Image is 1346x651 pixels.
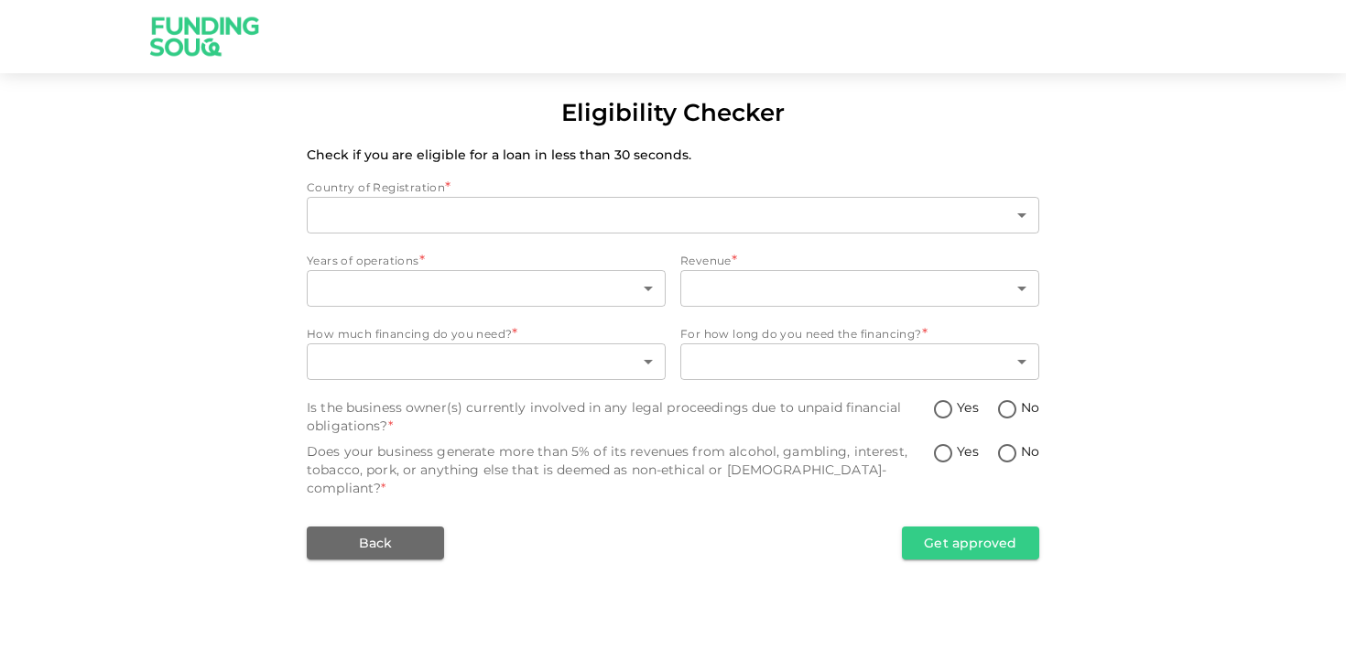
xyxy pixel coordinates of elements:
[307,180,445,194] span: Country of Registration
[307,442,932,497] div: Does your business generate more than 5% of its revenues from alcohol, gambling, interest, tobacc...
[307,343,666,380] div: howMuchAmountNeeded
[307,197,1039,233] div: countryOfRegistration
[902,526,1039,559] button: Get approved
[680,327,922,341] span: For how long do you need the financing?
[307,398,932,435] div: Is the business owner(s) currently involved in any legal proceedings due to unpaid financial obli...
[957,398,978,418] span: Yes
[1021,398,1039,418] span: No
[680,343,1039,380] div: howLongFinancing
[307,526,444,559] button: Back
[680,254,732,267] span: Revenue
[1021,442,1039,461] span: No
[307,146,1039,164] p: Check if you are eligible for a loan in less than 30 seconds.
[561,95,785,131] div: Eligibility Checker
[307,327,512,341] span: How much financing do you need?
[307,270,666,307] div: yearsOfOperations
[307,254,419,267] span: Years of operations
[957,442,978,461] span: Yes
[680,270,1039,307] div: revenue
